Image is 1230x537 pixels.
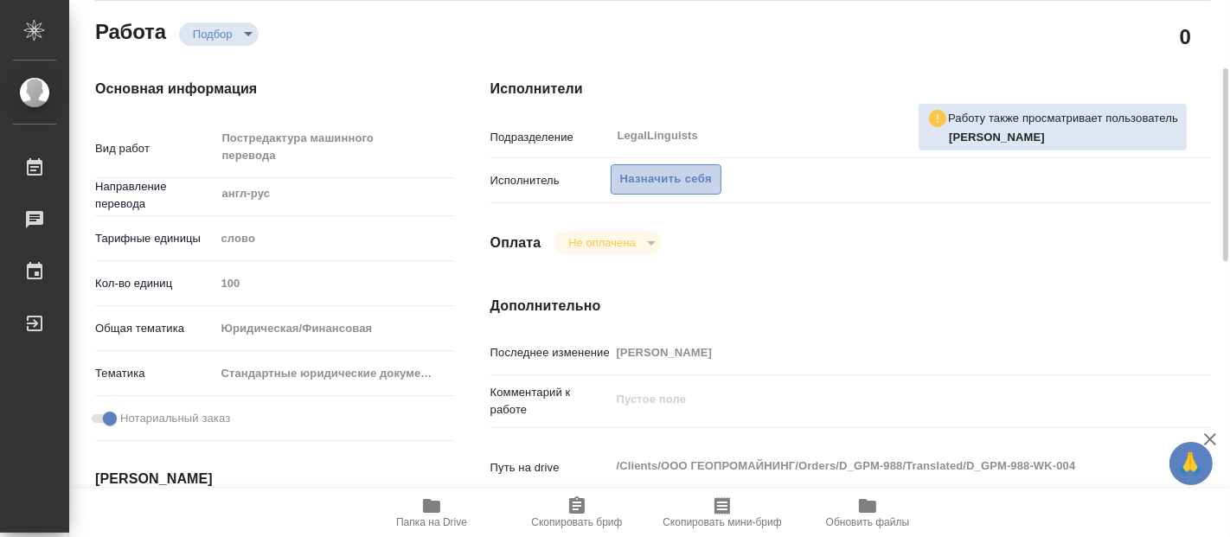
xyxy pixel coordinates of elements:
[531,516,622,528] span: Скопировать бриф
[215,271,454,296] input: Пустое поле
[95,275,215,292] p: Кол-во единиц
[95,230,215,247] p: Тарифные единицы
[611,340,1151,365] input: Пустое поле
[563,235,640,250] button: Не оплачена
[95,178,215,213] p: Направление перевода
[179,22,259,46] div: Подбор
[795,489,940,537] button: Обновить файлы
[490,79,1211,99] h4: Исполнители
[95,140,215,157] p: Вид работ
[95,15,166,46] h2: Работа
[1169,442,1213,485] button: 🙏
[490,459,611,476] p: Путь на drive
[359,489,504,537] button: Папка на Drive
[120,410,230,427] span: Нотариальный заказ
[215,224,454,253] div: слово
[490,172,611,189] p: Исполнитель
[188,27,238,42] button: Подбор
[1176,445,1206,482] span: 🙏
[826,516,910,528] span: Обновить файлы
[95,320,215,337] p: Общая тематика
[215,359,454,388] div: Стандартные юридические документы, договоры, уставы
[504,489,650,537] button: Скопировать бриф
[215,314,454,343] div: Юридическая/Финансовая
[95,79,421,99] h4: Основная информация
[95,365,215,382] p: Тематика
[1180,22,1191,51] h2: 0
[396,516,467,528] span: Папка на Drive
[490,296,1211,316] h4: Дополнительно
[948,110,1178,127] p: Работу также просматривает пользователь
[611,451,1151,481] textarea: /Clients/ООО ГЕОПРОМАЙНИНГ/Orders/D_GPM-988/Translated/D_GPM-988-WK-004
[95,469,421,489] h4: [PERSON_NAME]
[490,129,611,146] p: Подразделение
[554,231,661,254] div: Подбор
[620,169,712,189] span: Назначить себя
[663,516,781,528] span: Скопировать мини-бриф
[611,164,721,195] button: Назначить себя
[490,384,611,419] p: Комментарий к работе
[490,233,541,253] h4: Оплата
[490,344,611,361] p: Последнее изменение
[650,489,795,537] button: Скопировать мини-бриф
